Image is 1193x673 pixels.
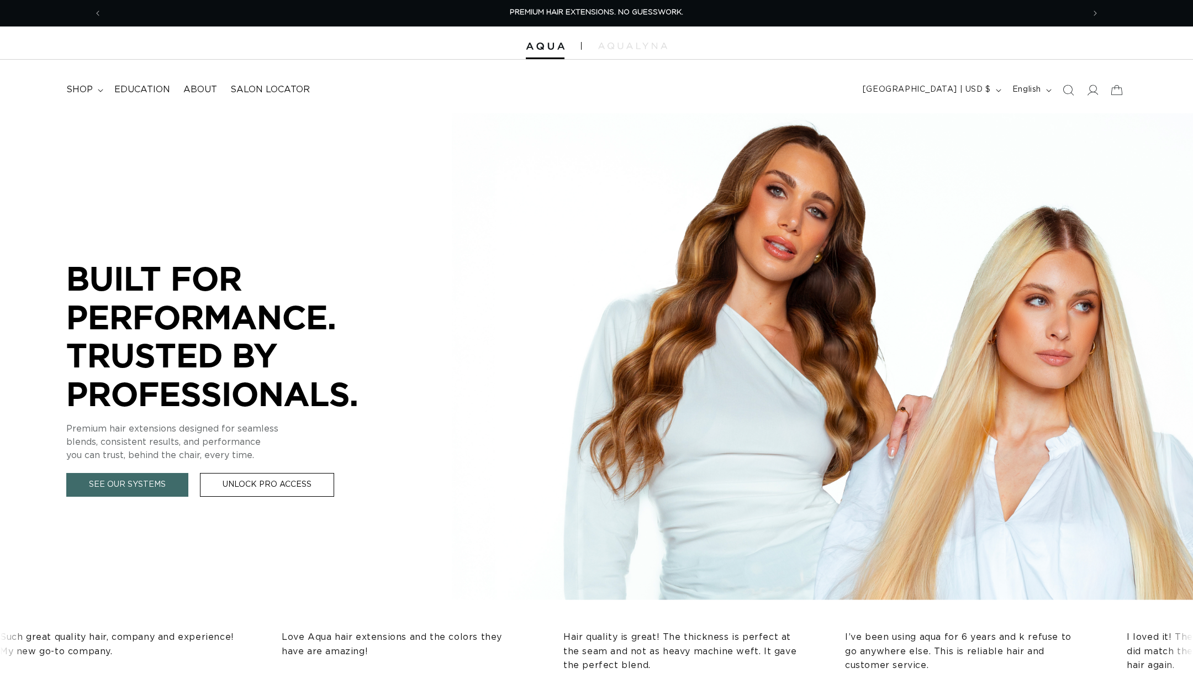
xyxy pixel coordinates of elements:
[66,259,398,413] p: BUILT FOR PERFORMANCE. TRUSTED BY PROFESSIONALS.
[200,473,334,497] a: Unlock Pro Access
[230,84,310,96] span: Salon Locator
[526,43,564,50] img: Aqua Hair Extensions
[60,77,108,102] summary: shop
[86,3,110,24] button: Previous announcement
[224,77,316,102] a: Salon Locator
[66,422,398,462] p: Premium hair extensions designed for seamless blends, consistent results, and performance you can...
[863,84,991,96] span: [GEOGRAPHIC_DATA] | USD $
[1056,78,1080,102] summary: Search
[560,630,798,673] p: Hair quality is great! The thickness is perfect at the seam and not as heavy machine weft. It gav...
[856,80,1006,101] button: [GEOGRAPHIC_DATA] | USD $
[510,9,683,16] span: PREMIUM HAIR EXTENSIONS. NO GUESSWORK.
[598,43,667,49] img: aqualyna.com
[177,77,224,102] a: About
[108,77,177,102] a: Education
[278,630,516,659] p: Love Aqua hair extensions and the colors they have are amazing!
[1083,3,1107,24] button: Next announcement
[1006,80,1056,101] button: English
[66,84,93,96] span: shop
[183,84,217,96] span: About
[66,473,188,497] a: See Our Systems
[114,84,170,96] span: Education
[1012,84,1041,96] span: English
[842,630,1079,673] p: I’ve been using aqua for 6 years and k refuse to go anywhere else. This is reliable hair and cust...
